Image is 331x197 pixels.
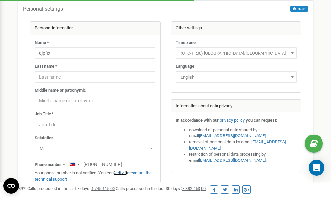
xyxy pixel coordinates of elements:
[246,118,277,123] strong: you can request:
[171,22,301,35] div: Other settings
[23,6,63,12] h5: Personal settings
[176,40,196,46] label: Time zone
[91,186,115,191] u: 1 745 115,00
[35,63,57,70] label: Last name *
[182,186,206,191] u: 7 382 453,00
[189,139,286,151] a: [EMAIL_ADDRESS][DOMAIN_NAME]
[35,170,152,182] a: contact the technical support
[199,133,266,138] a: [EMAIL_ADDRESS][DOMAIN_NAME]
[37,144,153,153] span: Mr.
[35,40,49,46] label: Name *
[309,160,324,176] div: Open Intercom Messenger
[290,6,308,12] button: HELP
[176,63,194,70] label: Language
[27,186,115,191] span: Calls processed in the last 7 days :
[35,135,53,141] label: Salutation
[171,100,301,113] div: Information about data privacy
[35,170,155,182] p: Your phone number is not verified. You can or
[35,95,155,106] input: Middle name or patronymic
[178,49,294,58] span: (UTC-11:00) Pacific/Midway
[66,159,81,170] div: Telephone country code
[178,73,294,82] span: English
[199,158,266,163] a: [EMAIL_ADDRESS][DOMAIN_NAME]
[189,151,297,163] li: restriction of personal data processing by email .
[35,143,155,154] span: Mr.
[35,47,155,59] input: Name
[116,186,206,191] span: Calls processed in the last 30 days :
[189,139,297,151] li: removal of personal data by email ,
[35,162,65,168] label: Phone number *
[176,71,297,83] span: English
[220,118,245,123] a: privacy policy
[176,47,297,59] span: (UTC-11:00) Pacific/Midway
[176,118,219,123] strong: In accordance with our
[3,178,19,194] button: Open CMP widget
[35,111,54,117] label: Job Title *
[35,71,155,83] input: Last name
[189,127,297,139] li: download of personal data shared by email ,
[35,119,155,130] input: Job Title
[66,159,144,170] input: +1-800-555-55-55
[35,87,86,94] label: Middle name or patronymic
[30,22,160,35] div: Personal information
[114,170,127,175] a: verify it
